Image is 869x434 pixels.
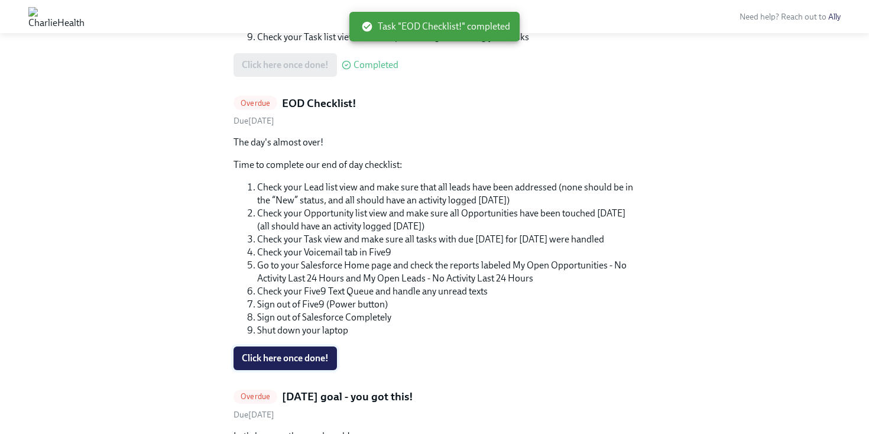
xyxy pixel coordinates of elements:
[234,99,277,108] span: Overdue
[361,20,510,33] span: Task "EOD Checklist!" completed
[257,246,635,259] li: Check your Voicemail tab in Five9
[257,285,635,298] li: Check your Five9 Text Queue and handle any unread texts
[234,410,274,420] span: Wednesday, August 13th 2025, 7:00 am
[257,298,635,311] li: Sign out of Five9 (Power button)
[234,389,635,420] a: Overdue[DATE] goal - you got this!Due[DATE]
[257,181,635,207] li: Check your Lead list view and make sure that all leads have been addressed (none should be in the...
[28,7,85,26] img: CharlieHealth
[257,207,635,233] li: Check your Opportunity list view and make sure all Opportunities have been touched [DATE] (all sh...
[242,352,329,364] span: Click here once done!
[234,158,635,171] p: Time to complete our end of day checklist:
[234,136,635,149] p: The day's almost over!
[257,233,635,246] li: Check your Task view and make sure all tasks with due [DATE] for [DATE] were handled
[234,392,277,401] span: Overdue
[257,324,635,337] li: Shut down your laptop
[282,389,413,404] h5: [DATE] goal - you got this!
[740,12,841,22] span: Need help? Reach out to
[234,346,337,370] button: Click here once done!
[234,116,274,126] span: Wednesday, August 13th 2025, 4:30 am
[828,12,841,22] a: Ally
[234,96,635,127] a: OverdueEOD Checklist!Due[DATE]
[282,96,356,111] h5: EOD Checklist!
[257,31,635,44] li: Check your Task list view and start prioritizing & handling your tasks
[257,311,635,324] li: Sign out of Salesforce Completely
[257,259,635,285] li: Go to your Salesforce Home page and check the reports labeled My Open Opportunities - No Activity...
[354,60,398,70] span: Completed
